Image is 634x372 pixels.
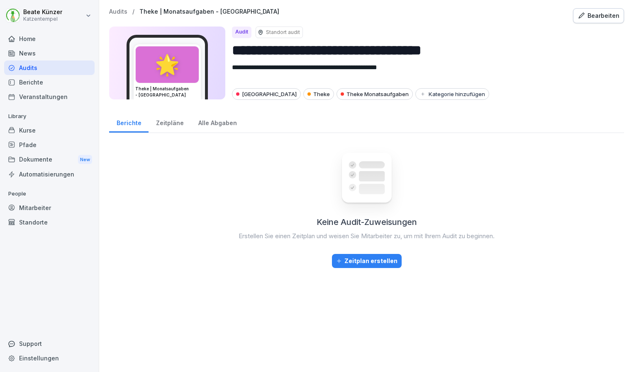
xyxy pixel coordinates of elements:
a: Berichte [4,75,95,89]
a: Standorte [4,215,95,229]
h2: Keine Audit-Zuweisungen [317,216,417,228]
button: Zeitplan erstellen [332,254,402,268]
div: Bearbeiten [578,11,619,20]
button: Kategorie hinzufügen [415,88,489,100]
a: Einstellungen [4,351,95,365]
div: [GEOGRAPHIC_DATA] [232,88,301,100]
a: Automatisierungen [4,167,95,181]
p: Beate Künzer [23,9,62,16]
div: Theke [303,88,334,100]
div: Dokumente [4,152,95,167]
a: Berichte [109,111,149,133]
a: Zeitpläne [149,111,191,133]
p: Katzentempel [23,16,62,22]
button: Bearbeiten [573,8,624,23]
a: Alle Abgaben [191,111,244,133]
a: Theke | Monatsaufgaben - [GEOGRAPHIC_DATA] [139,8,279,15]
p: / [132,8,134,15]
p: Library [4,110,95,123]
div: Audit [232,27,251,38]
a: Audits [109,8,127,15]
div: Kategorie hinzufügen [419,91,485,97]
div: Zeitplan erstellen [336,256,397,266]
a: Mitarbeiter [4,200,95,215]
div: Theke Monatsaufgaben [337,88,413,100]
a: Home [4,31,95,46]
div: 🌟 [136,46,199,83]
a: DokumenteNew [4,152,95,167]
a: Veranstaltungen [4,89,95,104]
a: Pfade [4,138,95,152]
a: Audits [4,60,95,75]
a: News [4,46,95,60]
p: People [4,187,95,200]
p: Standort audit [266,29,300,36]
p: Erstellen Sie einen Zeitplan und weisen Sie Mitarbeiter zu, um mit Ihrem Audit zu beginnen. [239,232,495,241]
div: Support [4,336,95,351]
a: Kurse [4,123,95,138]
div: New [78,155,92,164]
h3: Theke | Monatsaufgaben - [GEOGRAPHIC_DATA] [135,86,199,98]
